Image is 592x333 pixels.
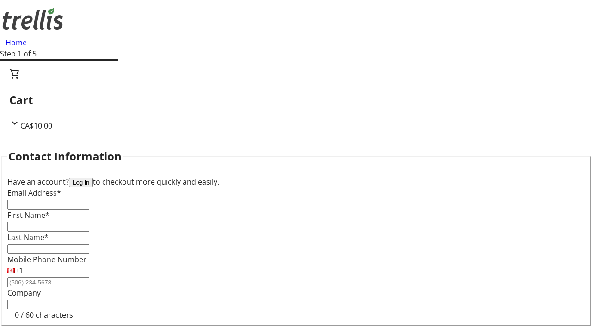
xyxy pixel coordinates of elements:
div: Have an account? to checkout more quickly and easily. [7,176,585,187]
input: (506) 234-5678 [7,277,89,287]
label: Company [7,288,41,298]
label: Mobile Phone Number [7,254,86,265]
label: Email Address* [7,188,61,198]
span: CA$10.00 [20,121,52,131]
button: Log in [69,178,93,187]
tr-character-limit: 0 / 60 characters [15,310,73,320]
div: CartCA$10.00 [9,68,583,131]
h2: Cart [9,92,583,108]
h2: Contact Information [8,148,122,165]
label: Last Name* [7,232,49,242]
label: First Name* [7,210,49,220]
